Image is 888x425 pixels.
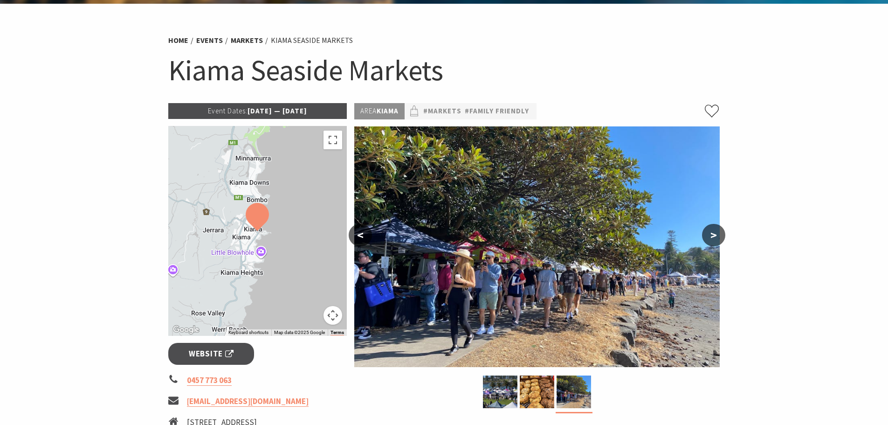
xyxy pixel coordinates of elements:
[324,306,342,325] button: Map camera controls
[208,106,248,115] span: Event Dates:
[168,343,255,365] a: Website
[168,51,720,89] h1: Kiama Seaside Markets
[171,324,201,336] img: Google
[520,376,554,408] img: Market ptoduce
[189,348,234,360] span: Website
[354,103,405,119] p: Kiama
[349,224,372,246] button: <
[196,35,223,45] a: Events
[171,324,201,336] a: Open this area in Google Maps (opens a new window)
[187,396,309,407] a: [EMAIL_ADDRESS][DOMAIN_NAME]
[228,329,268,336] button: Keyboard shortcuts
[330,330,344,335] a: Terms (opens in new tab)
[168,35,188,45] a: Home
[324,131,342,149] button: Toggle fullscreen view
[168,103,347,119] p: [DATE] — [DATE]
[702,224,725,246] button: >
[231,35,263,45] a: Markets
[557,376,591,408] img: market photo
[187,375,232,386] a: 0457 773 063
[483,376,517,408] img: Kiama Seaside Market
[465,105,529,117] a: #Family Friendly
[271,35,353,47] li: Kiama Seaside Markets
[360,106,377,115] span: Area
[354,126,720,367] img: market photo
[423,105,461,117] a: #Markets
[274,330,325,335] span: Map data ©2025 Google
